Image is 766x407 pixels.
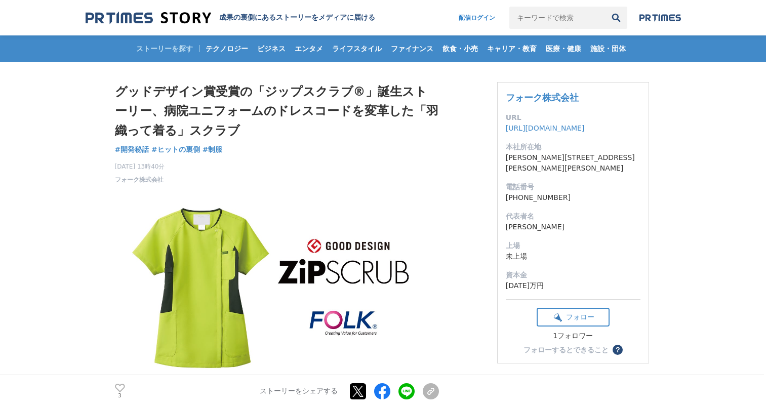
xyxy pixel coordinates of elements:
span: 医療・健康 [542,44,585,53]
dt: URL [506,112,640,123]
span: #開発秘話 [115,145,149,154]
button: フォロー [537,308,610,327]
a: #開発秘話 [115,144,149,155]
a: 医療・健康 [542,35,585,62]
h2: 成果の裏側にあるストーリーをメディアに届ける [219,13,375,22]
span: ライフスタイル [328,44,386,53]
dd: [PERSON_NAME][STREET_ADDRESS][PERSON_NAME][PERSON_NAME] [506,152,640,174]
dt: 上場 [506,240,640,251]
a: フォーク株式会社 [115,175,164,184]
dd: [DATE]万円 [506,280,640,291]
span: ファイナンス [387,44,437,53]
button: ？ [613,345,623,355]
a: [URL][DOMAIN_NAME] [506,124,585,132]
span: #制服 [203,145,223,154]
a: 成果の裏側にあるストーリーをメディアに届ける 成果の裏側にあるストーリーをメディアに届ける [86,11,375,25]
a: 飲食・小売 [438,35,482,62]
a: 配信ログイン [449,7,505,29]
span: 施設・団体 [586,44,630,53]
span: 飲食・小売 [438,44,482,53]
input: キーワードで検索 [509,7,605,29]
button: 検索 [605,7,627,29]
dd: [PERSON_NAME] [506,222,640,232]
span: #ヒットの裏側 [151,145,200,154]
a: 施設・団体 [586,35,630,62]
dt: 代表者名 [506,211,640,222]
h1: グッドデザイン賞受賞の「ジップスクラブ®」誕生ストーリー、病院ユニフォームのドレスコードを変革した「羽織って着る」スクラブ [115,82,439,140]
a: エンタメ [291,35,327,62]
span: キャリア・教育 [483,44,541,53]
span: テクノロジー [201,44,252,53]
a: フォーク株式会社 [506,92,579,103]
div: フォローするとできること [523,346,609,353]
span: [DATE] 13時40分 [115,162,165,171]
a: #制服 [203,144,223,155]
img: 成果の裏側にあるストーリーをメディアに届ける [86,11,211,25]
span: ビジネス [253,44,290,53]
a: ライフスタイル [328,35,386,62]
span: ？ [614,346,621,353]
dt: 本社所在地 [506,142,640,152]
dd: 未上場 [506,251,640,262]
span: エンタメ [291,44,327,53]
p: 3 [115,393,125,398]
dd: [PHONE_NUMBER] [506,192,640,203]
img: prtimes [639,14,681,22]
div: 1フォロワー [537,332,610,341]
a: #ヒットの裏側 [151,144,200,155]
dt: 資本金 [506,270,640,280]
a: ファイナンス [387,35,437,62]
p: ストーリーをシェアする [260,387,338,396]
dt: 電話番号 [506,182,640,192]
a: ビジネス [253,35,290,62]
a: テクノロジー [201,35,252,62]
a: キャリア・教育 [483,35,541,62]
